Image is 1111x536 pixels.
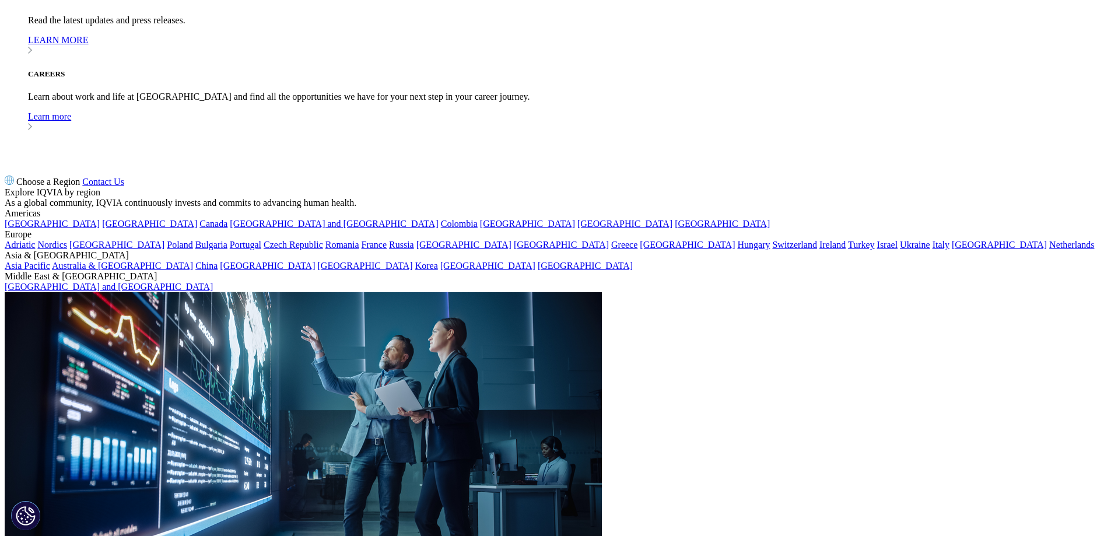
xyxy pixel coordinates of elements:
[1049,240,1094,250] a: Netherlands
[69,240,164,250] a: [GEOGRAPHIC_DATA]
[11,501,40,530] button: Cookies Settings
[264,240,323,250] a: Czech Republic
[230,219,438,229] a: [GEOGRAPHIC_DATA] and [GEOGRAPHIC_DATA]
[640,240,735,250] a: [GEOGRAPHIC_DATA]
[199,219,227,229] a: Canada
[538,261,633,271] a: [GEOGRAPHIC_DATA]
[772,240,816,250] a: Switzerland
[220,261,315,271] a: [GEOGRAPHIC_DATA]
[5,219,100,229] a: [GEOGRAPHIC_DATA]
[52,261,193,271] a: Australia & [GEOGRAPHIC_DATA]
[737,240,770,250] a: Hungary
[5,261,50,271] a: Asia Pacific
[28,92,1106,102] p: Learn about work and life at [GEOGRAPHIC_DATA] and find all the opportunities we have for your ne...
[318,261,413,271] a: [GEOGRAPHIC_DATA]
[28,35,1106,56] a: LEARN MORE
[5,271,1106,282] div: Middle East & [GEOGRAPHIC_DATA]
[362,240,387,250] a: France
[415,261,438,271] a: Korea
[5,282,213,292] a: [GEOGRAPHIC_DATA] and [GEOGRAPHIC_DATA]
[28,111,1106,132] a: Learn more
[819,240,846,250] a: Ireland
[514,240,609,250] a: [GEOGRAPHIC_DATA]
[900,240,930,250] a: Ukraine
[28,69,1106,79] h5: CAREERS
[5,187,1106,198] div: Explore IQVIA by region
[440,261,535,271] a: [GEOGRAPHIC_DATA]
[611,240,637,250] a: Greece
[877,240,898,250] a: Israel
[195,261,218,271] a: China
[230,240,261,250] a: Portugal
[675,219,770,229] a: [GEOGRAPHIC_DATA]
[167,240,192,250] a: Poland
[5,250,1106,261] div: Asia & [GEOGRAPHIC_DATA]
[480,219,575,229] a: [GEOGRAPHIC_DATA]
[28,15,1106,26] p: Read the latest updates and press releases.
[416,240,511,250] a: [GEOGRAPHIC_DATA]
[933,240,949,250] a: Italy
[325,240,359,250] a: Romania
[389,240,414,250] a: Russia
[5,208,1106,219] div: Americas
[102,219,197,229] a: [GEOGRAPHIC_DATA]
[16,177,80,187] span: Choose a Region
[5,229,1106,240] div: Europe
[848,240,875,250] a: Turkey
[195,240,227,250] a: Bulgaria
[5,240,35,250] a: Adriatic
[577,219,672,229] a: [GEOGRAPHIC_DATA]
[441,219,478,229] a: Colombia
[82,177,124,187] a: Contact Us
[952,240,1047,250] a: [GEOGRAPHIC_DATA]
[37,240,67,250] a: Nordics
[5,198,1106,208] div: As a global community, IQVIA continuously invests and commits to advancing human health.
